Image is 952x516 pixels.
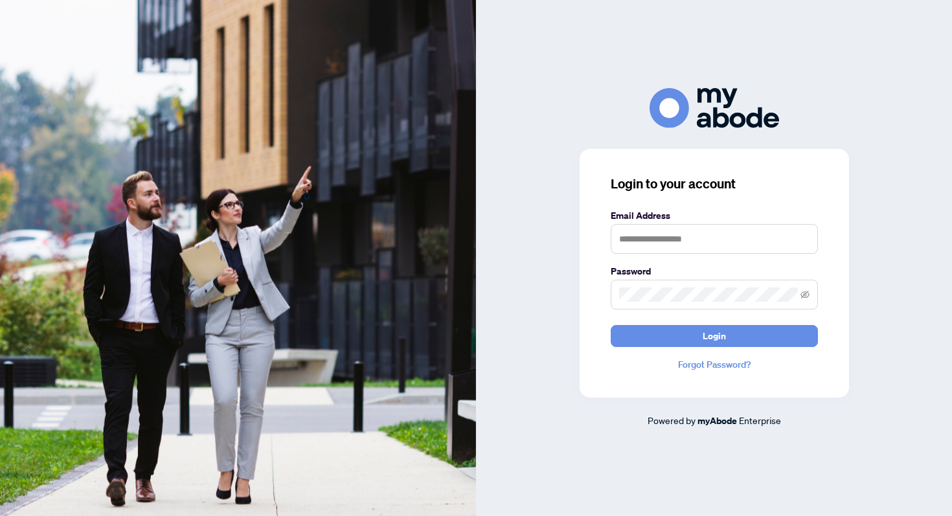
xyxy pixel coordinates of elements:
[648,414,696,426] span: Powered by
[650,88,779,128] img: ma-logo
[703,326,726,346] span: Login
[739,414,781,426] span: Enterprise
[697,414,737,428] a: myAbode
[611,208,818,223] label: Email Address
[611,357,818,372] a: Forgot Password?
[611,264,818,278] label: Password
[611,175,818,193] h3: Login to your account
[800,290,810,299] span: eye-invisible
[611,325,818,347] button: Login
